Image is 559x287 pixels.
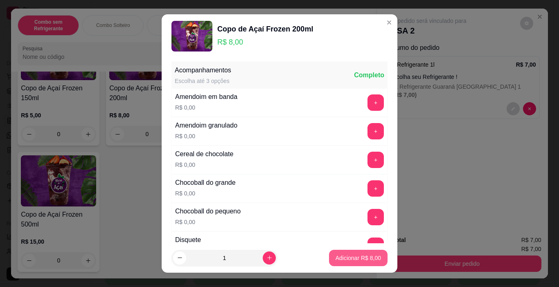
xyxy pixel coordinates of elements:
[171,21,212,52] img: product-image
[329,250,388,266] button: Adicionar R$ 8,00
[336,254,381,262] p: Adicionar R$ 8,00
[175,65,231,75] div: Acompanhamentos
[367,180,384,197] button: add
[217,23,313,35] div: Copo de Açaí Frozen 200ml
[175,121,237,130] div: Amendoim granulado
[175,92,237,102] div: Amendoim em banda
[367,94,384,111] button: add
[175,235,201,245] div: Disquete
[175,206,241,216] div: Chocoball do pequeno
[367,123,384,139] button: add
[175,77,231,85] div: Escolha até 3 opções
[175,218,241,226] p: R$ 0,00
[383,16,396,29] button: Close
[175,149,233,159] div: Cereal de chocolate
[175,189,236,197] p: R$ 0,00
[367,209,384,225] button: add
[367,152,384,168] button: add
[354,70,384,80] div: Completo
[175,178,236,188] div: Chocoball do grande
[367,238,384,254] button: add
[217,36,313,48] p: R$ 8,00
[175,103,237,112] p: R$ 0,00
[175,161,233,169] p: R$ 0,00
[175,132,237,140] p: R$ 0,00
[263,251,276,265] button: increase-product-quantity
[173,251,186,265] button: decrease-product-quantity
